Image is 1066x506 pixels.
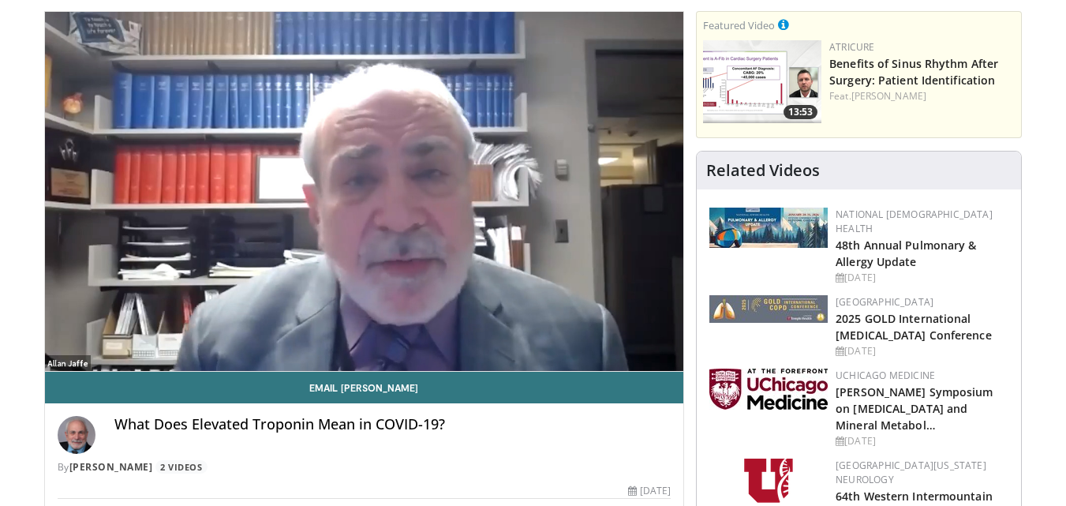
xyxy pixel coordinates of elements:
a: 13:53 [703,40,821,123]
h4: What Does Elevated Troponin Mean in COVID-19? [114,416,671,433]
div: [DATE] [836,344,1008,358]
div: Feat. [829,89,1015,103]
div: [DATE] [836,434,1008,448]
a: 2 Videos [155,460,208,474]
a: [GEOGRAPHIC_DATA] [836,295,933,309]
img: Avatar [58,416,95,454]
span: 13:53 [784,105,817,119]
a: [GEOGRAPHIC_DATA][US_STATE] Neurology [836,459,986,486]
img: 982c273f-2ee1-4c72-ac31-fa6e97b745f7.png.150x105_q85_crop-smart_upscale.png [703,40,821,123]
img: 29f03053-4637-48fc-b8d3-cde88653f0ec.jpeg.150x105_q85_autocrop_double_scale_upscale_version-0.2.jpg [709,295,828,323]
a: AtriCure [829,40,874,54]
a: 2025 GOLD International [MEDICAL_DATA] Conference [836,311,992,343]
a: [PERSON_NAME] [851,89,926,103]
div: [DATE] [628,484,671,498]
a: [PERSON_NAME] [69,460,153,474]
img: 5f87bdfb-7fdf-48f0-85f3-b6bcda6427bf.jpg.150x105_q85_autocrop_double_scale_upscale_version-0.2.jpg [709,369,828,410]
h4: Related Videos [706,161,820,180]
a: 48th Annual Pulmonary & Allergy Update [836,238,976,269]
small: Featured Video [703,18,775,32]
a: [PERSON_NAME] Symposium on [MEDICAL_DATA] and Mineral Metabol… [836,384,993,433]
div: By [58,460,671,474]
a: National [DEMOGRAPHIC_DATA] Health [836,208,993,235]
a: Benefits of Sinus Rhythm After Surgery: Patient Identification [829,56,998,88]
a: UChicago Medicine [836,369,935,382]
div: [DATE] [836,271,1008,285]
video-js: Video Player [45,12,684,372]
a: Email [PERSON_NAME] [45,372,684,403]
img: b90f5d12-84c1-472e-b843-5cad6c7ef911.jpg.150x105_q85_autocrop_double_scale_upscale_version-0.2.jpg [709,208,828,248]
